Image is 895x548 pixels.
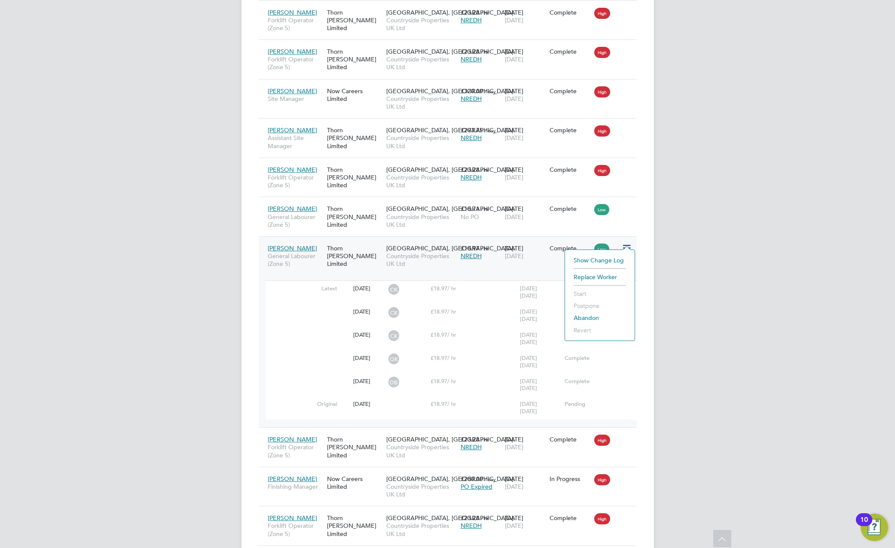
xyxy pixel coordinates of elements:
[461,435,480,443] span: £23.28
[268,435,317,443] span: [PERSON_NAME]
[268,9,317,16] span: [PERSON_NAME]
[861,514,888,541] button: Open Resource Center, 10 new notifications
[386,48,513,55] span: [GEOGRAPHIC_DATA], [GEOGRAPHIC_DATA]
[317,400,337,408] span: Original
[386,87,513,95] span: [GEOGRAPHIC_DATA], [GEOGRAPHIC_DATA]
[268,252,323,268] span: General Labourer (Zone 5)
[550,48,590,55] div: Complete
[266,4,637,11] a: [PERSON_NAME]Forklift Operator (Zone 5)Thorn [PERSON_NAME] Limited[GEOGRAPHIC_DATA], [GEOGRAPHIC_...
[503,201,547,225] div: [DATE]
[431,354,447,362] span: £18.97
[386,435,513,443] span: [GEOGRAPHIC_DATA], [GEOGRAPHIC_DATA]
[268,213,323,228] span: General Labourer (Zone 5)
[447,378,456,385] span: / hr
[505,443,523,451] span: [DATE]
[485,476,496,482] span: / day
[594,244,609,255] span: Low
[461,9,480,16] span: £23.28
[505,483,523,490] span: [DATE]
[562,350,607,366] div: Complete
[266,200,637,207] a: [PERSON_NAME]General Labourer (Zone 5)Thorn [PERSON_NAME] Limited[GEOGRAPHIC_DATA], [GEOGRAPHIC_D...
[594,86,610,97] span: High
[461,174,482,181] span: NREDH
[325,201,384,233] div: Thorn [PERSON_NAME] Limited
[520,385,560,392] div: [DATE]
[339,304,384,320] div: [DATE]
[325,431,384,463] div: Thorn [PERSON_NAME] Limited
[569,288,630,300] li: Start
[594,204,609,215] span: Low
[461,205,480,213] span: £18.71
[386,514,513,522] span: [GEOGRAPHIC_DATA], [GEOGRAPHIC_DATA]
[268,87,317,95] span: [PERSON_NAME]
[268,166,317,174] span: [PERSON_NAME]
[431,308,447,315] span: £18.97
[520,308,560,316] div: [DATE]
[268,174,323,189] span: Forklift Operator (Zone 5)
[386,475,513,483] span: [GEOGRAPHIC_DATA], [GEOGRAPHIC_DATA]
[461,48,480,55] span: £23.28
[505,522,523,530] span: [DATE]
[339,396,384,412] div: [DATE]
[461,166,480,174] span: £23.28
[386,16,456,32] span: Countryside Properties UK Ltd
[461,134,482,142] span: NREDH
[503,431,547,455] div: [DATE]
[503,510,547,534] div: [DATE]
[520,332,560,339] div: [DATE]
[520,339,560,346] div: [DATE]
[461,126,483,134] span: £293.75
[520,316,560,323] div: [DATE]
[481,9,489,16] span: / hr
[550,475,590,483] div: In Progress
[266,240,637,288] a: [PERSON_NAME]General Labourer (Zone 5)Thorn [PERSON_NAME] Limited[GEOGRAPHIC_DATA], [GEOGRAPHIC_D...
[520,362,560,369] div: [DATE]
[505,16,523,24] span: [DATE]
[268,48,317,55] span: [PERSON_NAME]
[481,167,489,173] span: / hr
[386,126,513,134] span: [GEOGRAPHIC_DATA], [GEOGRAPHIC_DATA]
[505,55,523,63] span: [DATE]
[266,82,637,90] a: [PERSON_NAME]Site ManagerNow Careers Limited[GEOGRAPHIC_DATA], [GEOGRAPHIC_DATA]Countryside Prope...
[386,305,401,320] span: CK
[268,443,323,459] span: Forklift Operator (Zone 5)
[266,161,637,168] a: [PERSON_NAME]Forklift Operator (Zone 5)Thorn [PERSON_NAME] Limited[GEOGRAPHIC_DATA], [GEOGRAPHIC_...
[386,374,401,390] span: DB
[505,95,523,103] span: [DATE]
[481,206,489,212] span: / hr
[325,43,384,76] div: Thorn [PERSON_NAME] Limited
[505,134,523,142] span: [DATE]
[520,378,560,385] div: [DATE]
[550,9,590,16] div: Complete
[481,515,489,521] span: / hr
[569,324,630,336] li: Revert
[268,134,323,149] span: Assistant Site Manager
[268,244,317,252] span: [PERSON_NAME]
[594,125,610,137] span: High
[447,354,456,362] span: / hr
[485,127,496,134] span: / day
[562,281,607,297] div: Complete
[268,514,317,522] span: [PERSON_NAME]
[550,244,590,252] div: Complete
[481,49,489,55] span: / hr
[325,4,384,37] div: Thorn [PERSON_NAME] Limited
[550,514,590,522] div: Complete
[562,304,607,320] div: Complete
[431,378,447,385] span: £18.97
[266,509,637,517] a: [PERSON_NAME]Forklift Operator (Zone 5)Thorn [PERSON_NAME] Limited[GEOGRAPHIC_DATA], [GEOGRAPHIC_...
[550,87,590,95] div: Complete
[268,475,317,483] span: [PERSON_NAME]
[339,327,384,343] div: [DATE]
[594,47,610,58] span: High
[594,513,610,524] span: High
[447,331,456,338] span: / hr
[481,436,489,443] span: / hr
[321,285,337,292] span: Latest
[386,328,401,344] span: CK
[562,374,607,390] div: Complete
[386,134,456,149] span: Countryside Properties UK Ltd
[461,522,482,530] span: NREDH
[447,400,456,408] span: / hr
[520,285,560,292] div: [DATE]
